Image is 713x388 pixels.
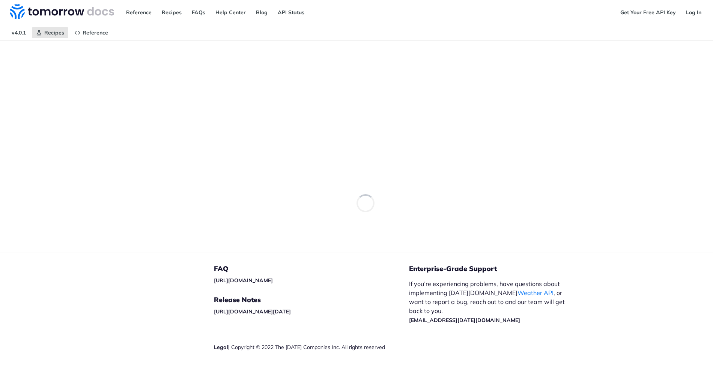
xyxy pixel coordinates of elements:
[214,277,273,284] a: [URL][DOMAIN_NAME]
[214,295,409,304] h5: Release Notes
[44,29,64,36] span: Recipes
[409,317,520,324] a: [EMAIL_ADDRESS][DATE][DOMAIN_NAME]
[188,7,209,18] a: FAQs
[122,7,156,18] a: Reference
[409,279,573,324] p: If you’re experiencing problems, have questions about implementing [DATE][DOMAIN_NAME] , or want ...
[70,27,112,38] a: Reference
[32,27,68,38] a: Recipes
[10,4,114,19] img: Tomorrow.io Weather API Docs
[214,343,409,351] div: | Copyright © 2022 The [DATE] Companies Inc. All rights reserved
[409,264,585,273] h5: Enterprise-Grade Support
[517,289,554,297] a: Weather API
[8,27,30,38] span: v4.0.1
[214,308,291,315] a: [URL][DOMAIN_NAME][DATE]
[274,7,308,18] a: API Status
[158,7,186,18] a: Recipes
[252,7,272,18] a: Blog
[214,344,228,351] a: Legal
[211,7,250,18] a: Help Center
[682,7,705,18] a: Log In
[214,264,409,273] h5: FAQ
[83,29,108,36] span: Reference
[616,7,680,18] a: Get Your Free API Key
